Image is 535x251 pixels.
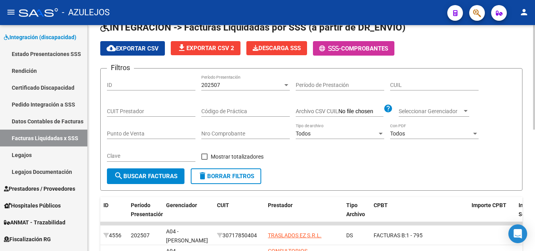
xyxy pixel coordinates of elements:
span: Archivo CSV CUIL [296,108,338,114]
span: Fiscalización RG [4,235,51,244]
mat-icon: file_download [177,43,186,52]
span: Borrar Filtros [198,173,254,180]
div: 30717850404 [217,231,262,240]
mat-icon: help [383,104,393,113]
div: Open Intercom Messenger [508,224,527,243]
mat-icon: cloud_download [107,43,116,53]
mat-icon: search [114,171,123,181]
span: Período Presentación [131,202,164,217]
datatable-header-cell: CPBT [371,197,468,231]
mat-icon: person [519,7,529,17]
div: 1 - 795 [374,231,465,240]
span: CPBT [374,202,388,208]
span: CUIT [217,202,229,208]
datatable-header-cell: Prestador [265,197,343,231]
datatable-header-cell: Importe CPBT [468,197,515,231]
button: -Comprobantes [313,41,394,56]
span: INTEGRACION -> Facturas Liquidadas por SSS (a partir de DR_ENVIO) [100,22,405,33]
span: 202507 [201,82,220,88]
span: Todos [390,130,405,137]
span: Gerenciador [166,202,197,208]
button: Descarga SSS [246,41,307,55]
datatable-header-cell: Período Presentación [128,197,163,231]
button: Buscar Facturas [107,168,184,184]
button: Exportar CSV 2 [171,41,240,55]
span: ANMAT - Trazabilidad [4,218,65,227]
mat-icon: menu [6,7,16,17]
span: Prestadores / Proveedores [4,184,75,193]
span: Seleccionar Gerenciador [399,108,462,115]
span: Hospitales Públicos [4,201,61,210]
span: Importe CPBT [472,202,506,208]
span: ID [103,202,108,208]
span: Tipo Archivo [346,202,365,217]
span: Todos [296,130,311,137]
span: Descarga SSS [253,45,301,52]
span: A04 - [PERSON_NAME] [166,228,208,244]
span: - [319,45,341,52]
datatable-header-cell: CUIT [214,197,265,231]
span: Comprobantes [341,45,388,52]
span: Mostrar totalizadores [211,152,264,161]
datatable-header-cell: Tipo Archivo [343,197,371,231]
span: Buscar Facturas [114,173,177,180]
mat-icon: delete [198,171,207,181]
span: 202507 [131,232,150,238]
span: Integración (discapacidad) [4,33,76,42]
app-download-masive: Descarga masiva de comprobantes (adjuntos) [246,41,307,56]
span: Exportar CSV 2 [177,45,234,52]
input: Archivo CSV CUIL [338,108,383,115]
span: - AZULEJOS [62,4,110,21]
datatable-header-cell: ID [100,197,128,231]
button: Exportar CSV [100,41,165,56]
span: Prestador [268,202,293,208]
datatable-header-cell: Gerenciador [163,197,214,231]
div: 4556 [103,231,125,240]
h3: Filtros [107,62,134,73]
span: Exportar CSV [107,45,159,52]
span: FACTURAS B: [374,232,406,238]
span: DS [346,232,353,238]
button: Borrar Filtros [191,168,261,184]
span: TRASLADOS EZ S.R.L. [268,232,322,238]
